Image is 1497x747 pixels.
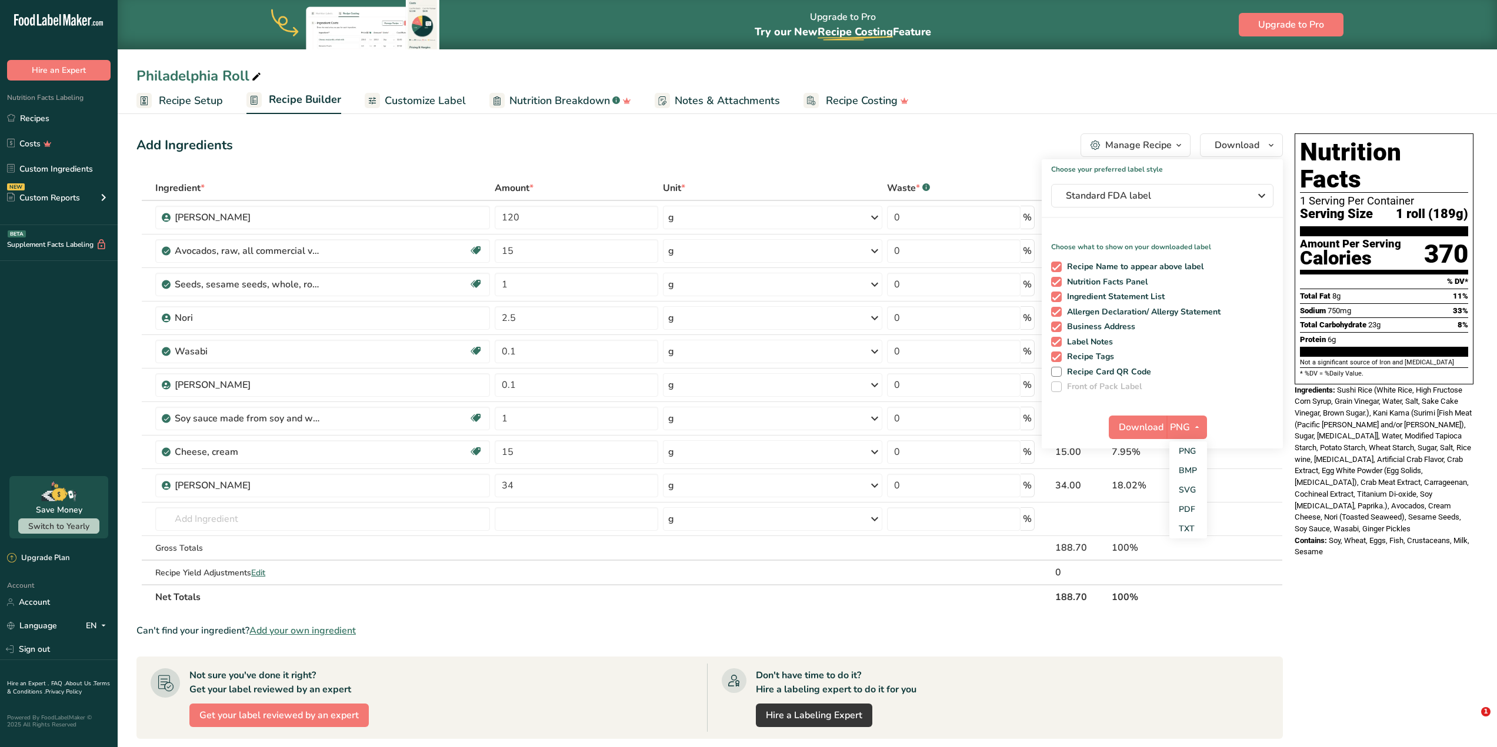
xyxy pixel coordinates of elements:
[1055,541,1107,555] div: 188.70
[155,507,490,531] input: Add Ingredient
[1062,321,1136,332] span: Business Address
[189,668,351,696] div: Not sure you've done it right? Get your label reviewed by an expert
[756,704,872,727] a: Hire a Labeling Expert
[1295,536,1469,557] span: Soy, Wheat, Eggs, Fish, Crustaceans, Milk, Sesame
[1169,480,1207,500] a: SVG
[175,311,322,325] div: Nori
[7,183,25,190] div: NEW
[668,344,674,359] div: g
[175,445,322,459] div: Cheese, cream
[1300,207,1373,222] span: Serving Size
[136,88,223,114] a: Recipe Setup
[175,344,322,359] div: Wasabi
[1055,445,1107,459] div: 15.00
[18,518,99,534] button: Switch to Yearly
[668,277,674,292] div: g
[1109,416,1166,439] button: Download
[1300,195,1468,207] div: 1 Serving Per Container
[7,679,110,696] a: Terms & Conditions .
[668,311,674,325] div: g
[7,679,49,688] a: Hire an Expert .
[1053,584,1109,609] th: 188.70
[136,136,233,155] div: Add Ingredients
[1169,461,1207,480] a: BMP
[489,88,631,114] a: Nutrition Breakdown
[1062,292,1165,302] span: Ingredient Statement List
[175,378,322,392] div: [PERSON_NAME]
[1300,274,1468,289] section: % DV*
[1424,239,1468,270] div: 370
[1062,307,1221,317] span: Allergen Declaration/ Allergy Statement
[1055,478,1107,493] div: 34.00
[7,615,57,636] a: Language
[663,181,685,195] span: Unit
[1112,445,1220,459] div: 7.95%
[86,619,111,633] div: EN
[8,230,26,237] div: BETA
[1062,351,1115,362] span: Recipe Tags
[1062,277,1148,287] span: Nutrition Facts Panel
[1200,133,1283,157] button: Download
[175,478,322,493] div: [PERSON_NAME]
[1295,386,1472,533] span: Sushi Rice (White Rice, High Fructose Corn Syrup, Grain Vinegar, Water, Salt, Sake Cake Vinegar, ...
[155,567,490,579] div: Recipe Yield Adjustments
[269,92,341,108] span: Recipe Builder
[1215,138,1259,152] span: Download
[655,88,780,114] a: Notes & Attachments
[1170,420,1190,434] span: PNG
[365,88,466,114] a: Customize Label
[1453,306,1468,315] span: 33%
[7,552,69,564] div: Upgrade Plan
[509,93,610,109] span: Nutrition Breakdown
[175,210,322,225] div: [PERSON_NAME]
[45,688,82,696] a: Privacy Policy
[136,65,264,86] div: Philadelphia Roll
[246,86,341,115] a: Recipe Builder
[1300,250,1401,267] div: Calories
[1453,292,1468,300] span: 11%
[1332,292,1341,300] span: 8g
[1295,536,1327,545] span: Contains:
[175,411,322,426] div: Soy sauce made from soy and wheat (shoyu)
[826,93,898,109] span: Recipe Costing
[1051,184,1273,207] button: Standard FDA label
[189,704,369,727] button: Get your label reviewed by an expert
[756,668,916,696] div: Don't have time to do it? Hire a labeling expert to do it for you
[1112,541,1220,555] div: 100%
[1300,292,1331,300] span: Total Fat
[1169,500,1207,519] a: PDF
[1062,337,1113,347] span: Label Notes
[1062,381,1142,392] span: Front of Pack Label
[1300,335,1326,344] span: Protein
[1239,13,1343,36] button: Upgrade to Pro
[755,1,931,49] div: Upgrade to Pro
[1328,306,1351,315] span: 750mg
[7,192,80,204] div: Custom Reports
[1109,584,1222,609] th: 100%
[668,210,674,225] div: g
[1300,239,1401,250] div: Amount Per Serving
[1481,707,1491,716] span: 1
[1300,358,1468,367] section: Not a significant source of Iron and [MEDICAL_DATA]
[675,93,780,109] span: Notes & Attachments
[1119,420,1163,434] span: Download
[175,277,322,292] div: Seeds, sesame seeds, whole, roasted and toasted
[495,181,534,195] span: Amount
[199,708,359,722] span: Get your label reviewed by an expert
[1066,189,1242,203] span: Standard FDA label
[818,25,893,39] span: Recipe Costing
[668,244,674,258] div: g
[65,679,94,688] a: About Us .
[385,93,466,109] span: Customize Label
[251,567,265,578] span: Edit
[1300,139,1468,193] h1: Nutrition Facts
[1300,320,1366,329] span: Total Carbohydrate
[887,181,930,195] div: Waste
[7,714,111,728] div: Powered By FoodLabelMaker © 2025 All Rights Reserved
[668,512,674,526] div: g
[668,445,674,459] div: g
[1112,478,1220,493] div: 18.02%
[1042,159,1283,175] h1: Choose your preferred label style
[1368,320,1381,329] span: 23g
[249,624,356,638] span: Add your own ingredient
